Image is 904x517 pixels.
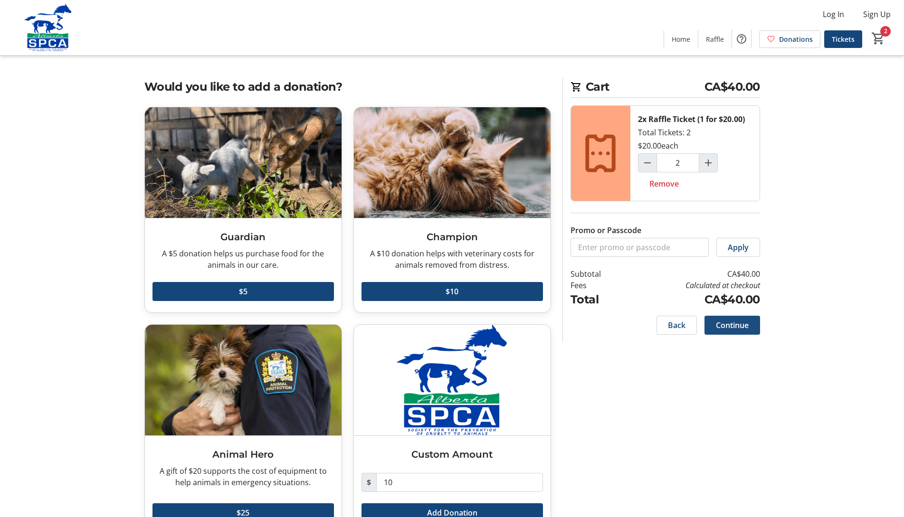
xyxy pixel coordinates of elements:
[362,447,543,461] h3: Custom Amount
[152,465,334,488] div: A gift of $20 supports the cost of equipment to help animals in emergency situations.
[362,230,543,244] h3: Champion
[638,174,690,193] button: Remove
[152,248,334,271] div: A $5 donation helps us purchase food for the animals in our care.
[571,280,626,291] td: Fees
[704,316,760,335] button: Continue
[376,473,543,492] input: Donation Amount
[815,7,852,22] button: Log In
[354,325,551,435] img: Custom Amount
[625,280,760,291] td: Calculated at checkout
[698,30,732,48] a: Raffle
[704,78,760,95] span: CA$40.00
[625,268,760,280] td: CA$40.00
[152,282,334,301] button: $5
[706,34,724,44] span: Raffle
[571,268,626,280] td: Subtotal
[638,140,678,151] div: $20.00 each
[759,30,820,48] a: Donations
[856,7,898,22] button: Sign Up
[354,107,551,218] img: Champion
[824,30,862,48] a: Tickets
[672,34,690,44] span: Home
[630,106,760,201] div: Total Tickets: 2
[716,238,760,257] button: Apply
[571,225,641,236] label: Promo or Passcode
[863,9,891,20] span: Sign Up
[732,29,751,48] button: Help
[668,320,685,331] span: Back
[638,154,657,172] button: Decrement by one
[571,291,626,308] td: Total
[152,230,334,244] h3: Guardian
[6,4,90,51] img: Alberta SPCA's Logo
[152,447,334,461] h3: Animal Hero
[832,34,855,44] span: Tickets
[657,316,697,335] button: Back
[657,153,699,172] input: Raffle Ticket (1 for $20.00) Quantity
[145,107,342,218] img: Guardian
[699,154,717,172] button: Increment by one
[716,320,749,331] span: Continue
[144,78,551,95] h2: Would you like to add a donation?
[571,238,709,257] input: Enter promo or passcode
[362,473,377,492] span: $
[239,286,247,297] span: $5
[779,34,813,44] span: Donations
[823,9,844,20] span: Log In
[145,325,342,435] img: Animal Hero
[638,113,745,125] div: 2x Raffle Ticket (1 for $20.00)
[664,30,698,48] a: Home
[362,282,543,301] button: $10
[362,248,543,271] div: A $10 donation helps with veterinary costs for animals removed from distress.
[625,291,760,308] td: CA$40.00
[728,242,749,253] span: Apply
[446,286,458,297] span: $10
[649,178,679,189] span: Remove
[571,78,760,98] h2: Cart
[870,30,887,47] button: Cart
